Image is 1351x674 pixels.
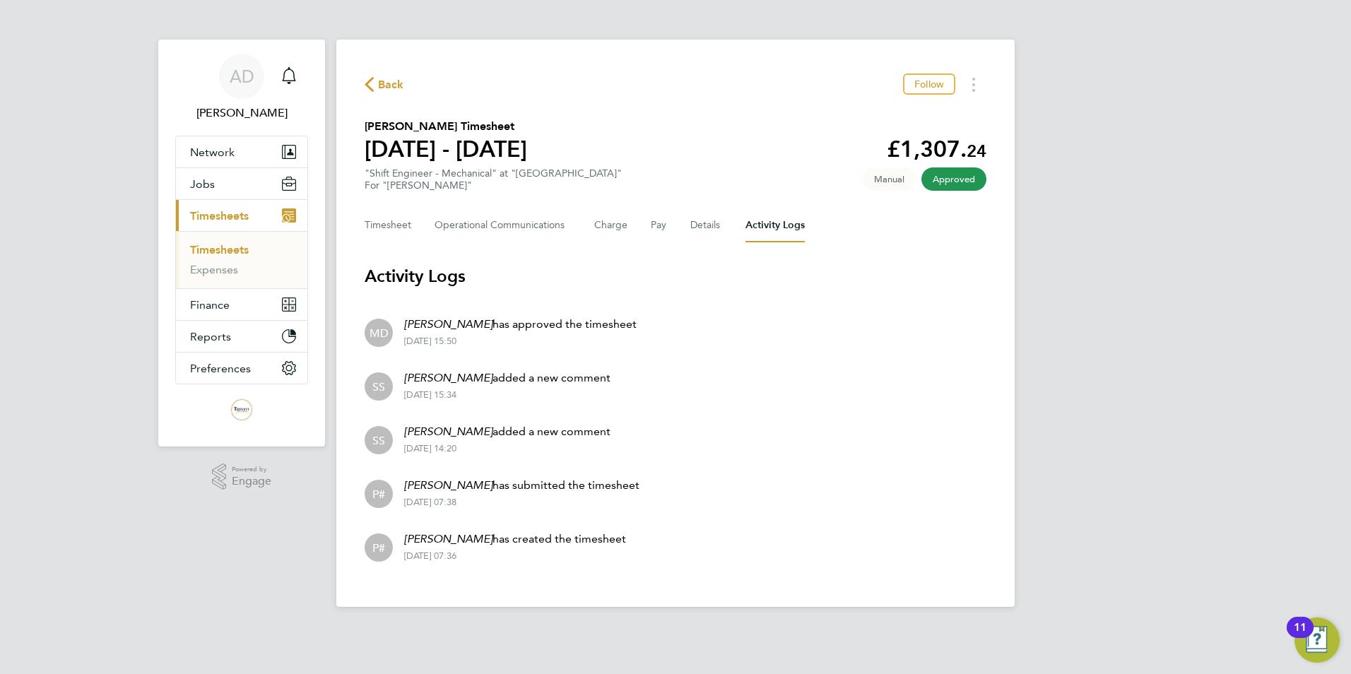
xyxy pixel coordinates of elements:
[365,208,412,242] button: Timesheet
[404,550,626,562] div: [DATE] 07:36
[230,67,254,85] span: AD
[176,200,307,231] button: Timesheets
[435,208,572,242] button: Operational Communications
[365,118,527,135] h2: [PERSON_NAME] Timesheet
[967,141,986,161] span: 24
[176,168,307,199] button: Jobs
[404,425,492,438] em: [PERSON_NAME]
[365,76,404,93] button: Back
[365,426,393,454] div: Steve Shine
[365,167,622,191] div: "Shift Engineer - Mechanical" at "[GEOGRAPHIC_DATA]"
[914,78,944,90] span: Follow
[404,531,626,548] p: has created the timesheet
[212,463,272,490] a: Powered byEngage
[404,389,610,401] div: [DATE] 15:34
[404,497,639,508] div: [DATE] 07:38
[404,369,610,386] p: added a new comment
[365,480,393,508] div: Person #251580
[372,379,385,394] span: SS
[370,325,389,341] span: MD
[372,432,385,448] span: SS
[404,336,637,347] div: [DATE] 15:50
[1294,617,1340,663] button: Open Resource Center, 11 new notifications
[365,533,393,562] div: Person #251580
[365,265,986,288] h3: Activity Logs
[404,532,492,545] em: [PERSON_NAME]
[651,208,668,242] button: Pay
[887,136,986,162] app-decimal: £1,307.
[404,477,639,494] p: has submitted the timesheet
[903,73,955,95] button: Follow
[404,316,637,333] p: has approved the timesheet
[863,167,916,191] span: This timesheet was manually created.
[372,486,385,502] span: P#
[404,371,492,384] em: [PERSON_NAME]
[404,478,492,492] em: [PERSON_NAME]
[365,135,527,163] h1: [DATE] - [DATE]
[232,475,271,487] span: Engage
[176,321,307,352] button: Reports
[921,167,986,191] span: This timesheet has been approved.
[190,298,230,312] span: Finance
[404,317,492,331] em: [PERSON_NAME]
[190,243,249,256] a: Timesheets
[365,319,393,347] div: Mark Davies
[175,105,308,122] span: Alison Dauwalder
[190,362,251,375] span: Preferences
[745,208,805,242] button: Activity Logs
[230,398,253,421] img: trevettgroup-logo-retina.png
[378,76,404,93] span: Back
[158,40,325,447] nav: Main navigation
[190,330,231,343] span: Reports
[175,54,308,122] a: AD[PERSON_NAME]
[404,443,610,454] div: [DATE] 14:20
[404,423,610,440] p: added a new comment
[690,208,723,242] button: Details
[176,231,307,288] div: Timesheets
[176,289,307,320] button: Finance
[190,177,215,191] span: Jobs
[365,372,393,401] div: Steve Shine
[190,209,249,223] span: Timesheets
[232,463,271,475] span: Powered by
[1294,627,1306,646] div: 11
[175,398,308,421] a: Go to home page
[961,73,986,95] button: Timesheets Menu
[176,353,307,384] button: Preferences
[594,208,628,242] button: Charge
[372,540,385,555] span: P#
[190,263,238,276] a: Expenses
[365,179,622,191] div: For "[PERSON_NAME]"
[190,146,235,159] span: Network
[176,136,307,167] button: Network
